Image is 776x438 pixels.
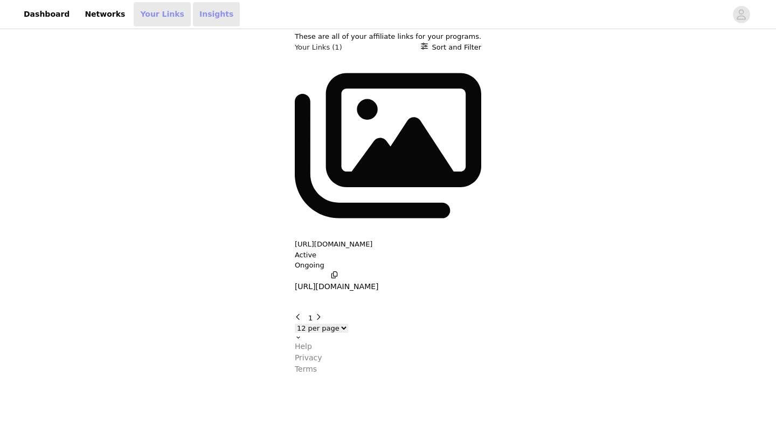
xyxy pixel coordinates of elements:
[295,352,322,364] p: Privacy
[295,271,379,293] button: [URL][DOMAIN_NAME]
[295,31,481,42] p: These are all of your affiliate links for your programs.
[17,2,76,26] a: Dashboard
[295,250,316,261] p: Active
[295,341,481,352] a: Help
[295,364,317,375] p: Terms
[315,313,326,324] button: Go to next page
[295,341,312,352] p: Help
[295,42,342,53] h3: Your Links (1)
[295,260,481,271] p: Ongoing
[421,42,482,53] button: Sort and Filter
[295,352,481,364] a: Privacy
[193,2,240,26] a: Insights
[308,313,313,324] button: Go To Page 1
[134,2,191,26] a: Your Links
[295,313,306,324] button: Go to previous page
[295,364,481,375] a: Terms
[78,2,131,26] a: Networks
[295,281,379,292] p: [URL][DOMAIN_NAME]
[736,6,746,23] div: avatar
[295,239,373,250] button: [URL][DOMAIN_NAME]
